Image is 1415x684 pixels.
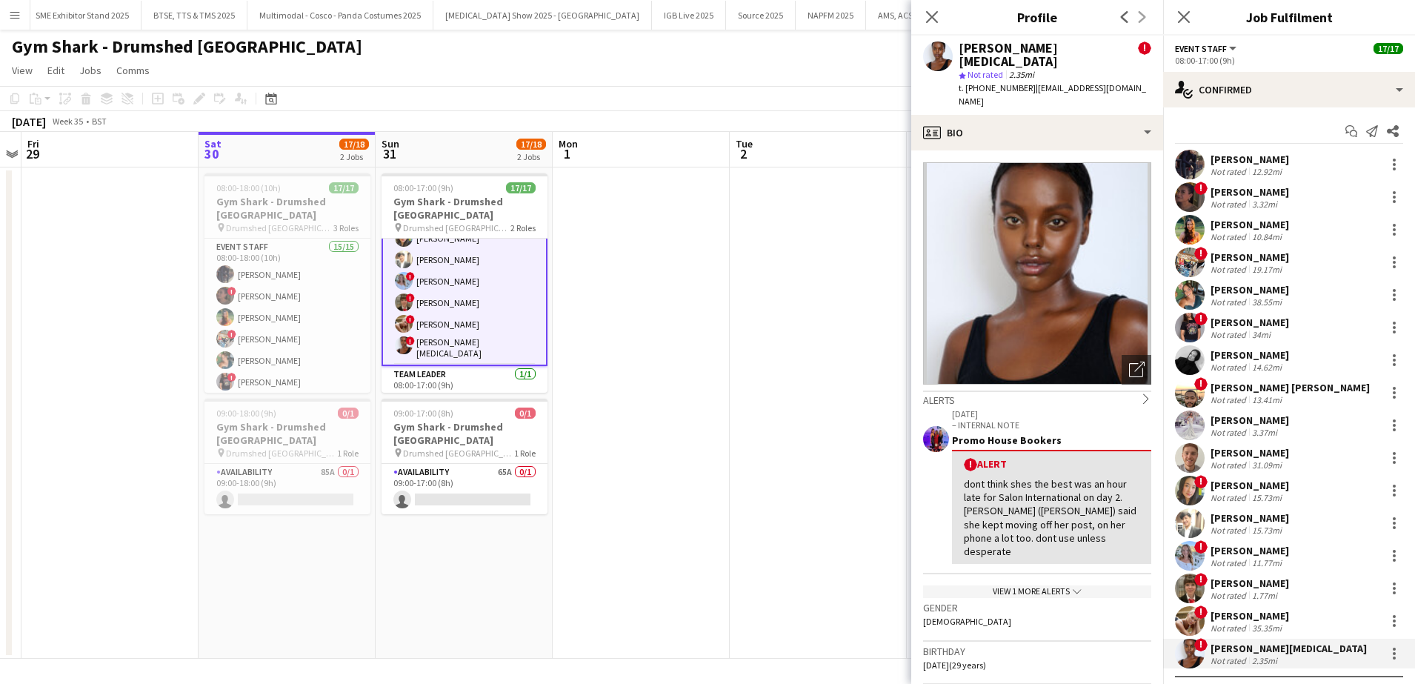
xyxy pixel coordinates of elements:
div: Open photos pop-in [1122,355,1151,385]
div: Alert [964,457,1139,471]
div: 13.41mi [1249,394,1285,405]
div: 15.73mi [1249,525,1285,536]
div: dont think shes the best was an hour late for Salon International on day 2. [PERSON_NAME] ([PERSO... [964,477,1139,558]
button: SME Exhibitor Stand 2025 [24,1,141,30]
a: Jobs [73,61,107,80]
div: Not rated [1211,329,1249,340]
span: Drumshed [GEOGRAPHIC_DATA] [226,448,337,459]
span: 1 Role [514,448,536,459]
div: [PERSON_NAME] [1211,218,1289,231]
span: Week 35 [49,116,86,127]
span: 09:00-18:00 (9h) [216,408,276,419]
span: Mon [559,137,578,150]
h3: Gym Shark - Drumshed [GEOGRAPHIC_DATA] [204,195,370,222]
button: AMS, ACS & BCS 2025 - NEW [866,1,990,30]
span: ! [406,336,415,345]
div: Not rated [1211,459,1249,471]
a: Edit [41,61,70,80]
span: ! [1194,540,1208,554]
span: 29 [25,145,39,162]
h3: Birthday [923,645,1151,658]
span: ! [227,330,236,339]
h1: Gym Shark - Drumshed [GEOGRAPHIC_DATA] [12,36,362,58]
span: ! [406,293,415,302]
span: 17/18 [339,139,369,150]
div: [PERSON_NAME] [1211,250,1289,264]
div: [PERSON_NAME] [1211,577,1289,590]
div: 34mi [1249,329,1273,340]
app-job-card: 09:00-18:00 (9h)0/1Gym Shark - Drumshed [GEOGRAPHIC_DATA] Drumshed [GEOGRAPHIC_DATA]1 RoleAvailab... [204,399,370,514]
div: View 1 more alerts [923,585,1151,598]
button: Multimodal - Cosco - Panda Costumes 2025 [247,1,433,30]
app-job-card: 08:00-17:00 (9h)17/17Gym Shark - Drumshed [GEOGRAPHIC_DATA] Drumshed [GEOGRAPHIC_DATA]2 Roles[PER... [382,173,547,393]
span: Not rated [968,69,1003,80]
div: [PERSON_NAME] [PERSON_NAME] [1211,381,1370,394]
span: Edit [47,64,64,77]
div: [PERSON_NAME] [1211,348,1289,362]
div: Bio [911,115,1163,150]
app-card-role: Availability65A0/109:00-17:00 (8h) [382,464,547,514]
div: Not rated [1211,362,1249,373]
div: [DATE] [12,114,46,129]
span: ! [1194,247,1208,260]
button: IGB Live 2025 [652,1,726,30]
p: – INTERNAL NOTE [952,419,1151,431]
span: 0/1 [338,408,359,419]
div: [PERSON_NAME] [1211,283,1289,296]
span: 31 [379,145,399,162]
div: [PERSON_NAME] [1211,153,1289,166]
div: BST [92,116,107,127]
app-card-role: Availability85A0/109:00-18:00 (9h) [204,464,370,514]
div: Not rated [1211,622,1249,634]
span: 1 [556,145,578,162]
app-job-card: 08:00-18:00 (10h)17/17Gym Shark - Drumshed [GEOGRAPHIC_DATA] Drumshed [GEOGRAPHIC_DATA]3 RolesEve... [204,173,370,393]
span: Sun [382,137,399,150]
span: Drumshed [GEOGRAPHIC_DATA] [403,448,514,459]
div: Not rated [1211,492,1249,503]
h3: Gym Shark - Drumshed [GEOGRAPHIC_DATA] [382,420,547,447]
div: Not rated [1211,427,1249,438]
span: ! [1194,475,1208,488]
span: ! [1194,573,1208,586]
div: Not rated [1211,590,1249,601]
span: ! [1194,182,1208,195]
a: Comms [110,61,156,80]
span: Fri [27,137,39,150]
div: Not rated [1211,394,1249,405]
div: 2 Jobs [340,151,368,162]
span: 08:00-18:00 (10h) [216,182,281,193]
span: 1 Role [337,448,359,459]
span: Sat [204,137,222,150]
div: 15.73mi [1249,492,1285,503]
div: Promo House Bookers [952,434,1151,447]
span: ! [964,458,977,471]
span: 30 [202,145,222,162]
div: 3.37mi [1249,427,1280,438]
div: 31.09mi [1249,459,1285,471]
div: 2 Jobs [517,151,545,162]
a: View [6,61,39,80]
span: [DATE] (29 years) [923,660,986,671]
app-card-role: Event Staff15/1508:00-18:00 (10h)[PERSON_NAME]![PERSON_NAME][PERSON_NAME]![PERSON_NAME][PERSON_NA... [204,239,370,599]
span: ! [1194,377,1208,391]
div: [PERSON_NAME][MEDICAL_DATA] [1211,642,1367,655]
div: Not rated [1211,231,1249,242]
div: [PERSON_NAME][MEDICAL_DATA] [959,41,1138,68]
div: [PERSON_NAME] [1211,316,1289,329]
div: 2.35mi [1249,655,1280,666]
div: Not rated [1211,166,1249,177]
h3: Gym Shark - Drumshed [GEOGRAPHIC_DATA] [382,195,547,222]
span: ! [1194,312,1208,325]
h3: Gender [923,601,1151,614]
div: [PERSON_NAME] [1211,511,1289,525]
div: 3.32mi [1249,199,1280,210]
div: Not rated [1211,296,1249,308]
div: 10.84mi [1249,231,1285,242]
span: Tue [736,137,753,150]
div: 12.92mi [1249,166,1285,177]
button: Event Staff [1175,43,1239,54]
app-job-card: 09:00-17:00 (8h)0/1Gym Shark - Drumshed [GEOGRAPHIC_DATA] Drumshed [GEOGRAPHIC_DATA]1 RoleAvailab... [382,399,547,514]
div: Alerts [923,391,1151,407]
